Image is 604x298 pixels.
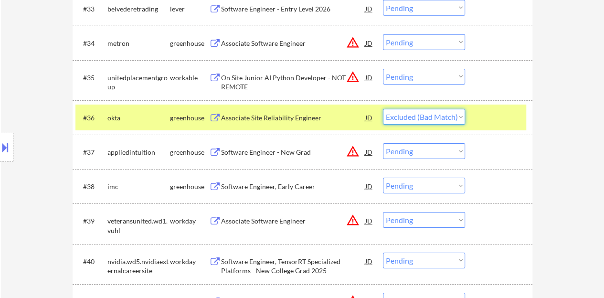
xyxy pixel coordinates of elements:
div: workable [170,73,209,83]
div: JD [364,143,374,160]
div: greenhouse [170,148,209,157]
div: nvidia.wd5.nvidiaexternalcareersite [107,257,170,276]
button: warning_amber [346,36,360,49]
div: JD [364,69,374,86]
div: workday [170,257,209,266]
div: #33 [83,4,100,14]
div: Software Engineer, Early Career [221,182,365,192]
div: JD [364,34,374,52]
div: Associate Software Engineer [221,39,365,48]
div: Associate Site Reliability Engineer [221,113,365,123]
div: #40 [83,257,100,266]
div: JD [364,109,374,126]
div: Associate Software Engineer [221,216,365,226]
div: lever [170,4,209,14]
button: warning_amber [346,145,360,158]
div: greenhouse [170,113,209,123]
button: warning_amber [346,70,360,84]
div: belvederetrading [107,4,170,14]
div: greenhouse [170,39,209,48]
div: JD [364,253,374,270]
div: Software Engineer, TensorRT Specialized Platforms - New College Grad 2025 [221,257,365,276]
div: JD [364,212,374,229]
div: Software Engineer - Entry Level 2026 [221,4,365,14]
button: warning_amber [346,213,360,227]
div: #34 [83,39,100,48]
div: greenhouse [170,182,209,192]
div: workday [170,216,209,226]
div: metron [107,39,170,48]
div: Software Engineer - New Grad [221,148,365,157]
div: On Site Junior AI Python Developer - NOT REMOTE [221,73,365,92]
div: JD [364,178,374,195]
